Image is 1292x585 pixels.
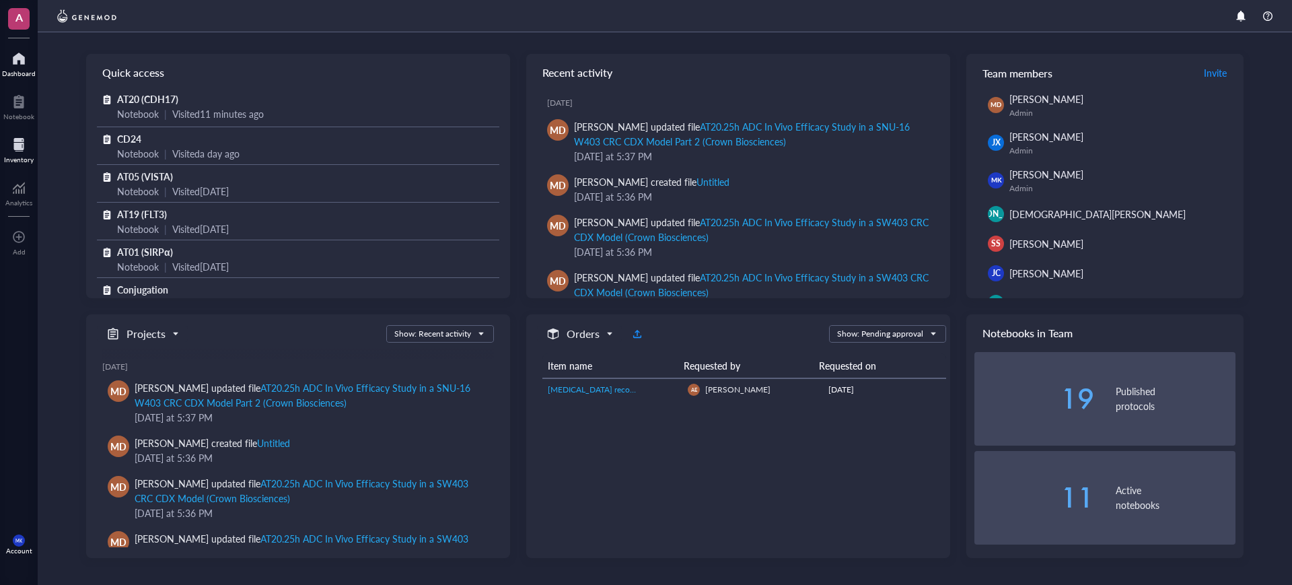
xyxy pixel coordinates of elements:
[814,353,933,378] th: Requested on
[574,174,729,189] div: [PERSON_NAME] created file
[110,479,127,494] span: MD
[86,54,510,92] div: Quick access
[117,170,173,183] span: AT05 (VISTA)
[574,271,929,299] div: AT20.25h ADC In Vivo Efficacy Study in a SW403 CRC CDX Model (Crown Biosciences)
[3,112,34,121] div: Notebook
[1009,108,1230,118] div: Admin
[550,273,566,288] span: MD
[15,538,22,543] span: MK
[574,215,929,244] div: AT20.25h ADC In Vivo Efficacy Study in a SW403 CRC CDX Model (Crown Biosciences)
[127,326,166,342] h5: Projects
[172,184,229,199] div: Visited [DATE]
[102,362,494,372] div: [DATE]
[548,384,677,396] a: [MEDICAL_DATA] recombinant, zinc solution
[574,189,929,204] div: [DATE] at 5:36 PM
[974,484,1094,511] div: 11
[828,384,941,396] div: [DATE]
[537,265,939,320] a: MD[PERSON_NAME] updated fileAT20.25h ADC In Vivo Efficacy Study in a SW403 CRC CDX Model (Crown B...
[678,353,814,378] th: Requested by
[54,8,120,24] img: genemod-logo
[164,259,167,274] div: |
[4,134,34,164] a: Inventory
[992,267,1001,279] span: JC
[117,283,168,296] span: Conjugation
[991,176,1001,185] span: MK
[537,114,939,169] a: MD[PERSON_NAME] updated fileAT20.25h ADC In Vivo Efficacy Study in a SNU-16 W403 CRC CDX Model Pa...
[2,69,36,77] div: Dashboard
[117,245,173,259] span: AT01 (SIRPα)
[526,54,950,92] div: Recent activity
[102,526,494,581] a: MD[PERSON_NAME] updated fileAT20.25h ADC In Vivo Efficacy Study in a SW403 CRC CDX Model (Crown B...
[567,326,600,342] h5: Orders
[1204,66,1227,79] span: Invite
[837,328,923,340] div: Show: Pending approval
[574,119,929,149] div: [PERSON_NAME] updated file
[2,48,36,77] a: Dashboard
[135,381,470,409] div: AT20.25h ADC In Vivo Efficacy Study in a SNU-16 W403 CRC CDX Model Part 2 (Crown Biosciences)
[117,92,178,106] span: AT20 (CDH17)
[102,471,494,526] a: MD[PERSON_NAME] updated fileAT20.25h ADC In Vivo Efficacy Study in a SW403 CRC CDX Model (Crown B...
[135,436,290,450] div: [PERSON_NAME] created file
[3,91,34,121] a: Notebook
[164,184,167,199] div: |
[537,169,939,209] a: MD[PERSON_NAME] created fileUntitled[DATE] at 5:36 PM
[117,106,159,121] div: Notebook
[966,314,1244,352] div: Notebooks in Team
[6,547,32,555] div: Account
[172,259,229,274] div: Visited [DATE]
[102,375,494,430] a: MD[PERSON_NAME] updated fileAT20.25h ADC In Vivo Efficacy Study in a SNU-16 W403 CRC CDX Model Pa...
[537,209,939,265] a: MD[PERSON_NAME] updated fileAT20.25h ADC In Vivo Efficacy Study in a SW403 CRC CDX Model (Crown B...
[1203,62,1227,83] button: Invite
[13,248,26,256] div: Add
[1009,168,1083,181] span: [PERSON_NAME]
[547,98,939,108] div: [DATE]
[5,199,32,207] div: Analytics
[1009,237,1083,250] span: [PERSON_NAME]
[974,385,1094,412] div: 19
[164,106,167,121] div: |
[135,450,483,465] div: [DATE] at 5:36 PM
[1116,384,1235,413] div: Published protocols
[4,156,34,164] div: Inventory
[117,184,159,199] div: Notebook
[117,207,167,221] span: AT19 (FLT3)
[574,270,929,300] div: [PERSON_NAME] updated file
[102,430,494,471] a: MD[PERSON_NAME] created fileUntitled[DATE] at 5:36 PM
[542,353,678,378] th: Item name
[1009,267,1083,280] span: [PERSON_NAME]
[172,106,264,121] div: Visited 11 minutes ago
[574,149,929,164] div: [DATE] at 5:37 PM
[696,175,729,188] div: Untitled
[394,328,471,340] div: Show: Recent activity
[172,146,240,161] div: Visited a day ago
[164,146,167,161] div: |
[1009,296,1083,310] span: [PERSON_NAME]
[992,137,1001,149] span: JX
[991,238,1001,250] span: SS
[964,208,1029,220] span: [PERSON_NAME]
[1116,483,1235,512] div: Active notebooks
[117,259,159,274] div: Notebook
[164,221,167,236] div: |
[110,439,127,454] span: MD
[550,123,566,137] span: MD
[117,132,141,145] span: CD24
[690,386,697,392] span: AE
[550,178,566,193] span: MD
[1009,145,1230,156] div: Admin
[548,384,709,395] span: [MEDICAL_DATA] recombinant, zinc solution
[1009,207,1186,221] span: [DEMOGRAPHIC_DATA][PERSON_NAME]
[15,9,23,26] span: A
[1009,183,1230,194] div: Admin
[257,436,290,450] div: Untitled
[574,244,929,259] div: [DATE] at 5:36 PM
[991,100,1001,110] span: MD
[550,218,566,233] span: MD
[1009,92,1083,106] span: [PERSON_NAME]
[1009,130,1083,143] span: [PERSON_NAME]
[5,177,32,207] a: Analytics
[135,380,483,410] div: [PERSON_NAME] updated file
[135,410,483,425] div: [DATE] at 5:37 PM
[117,146,159,161] div: Notebook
